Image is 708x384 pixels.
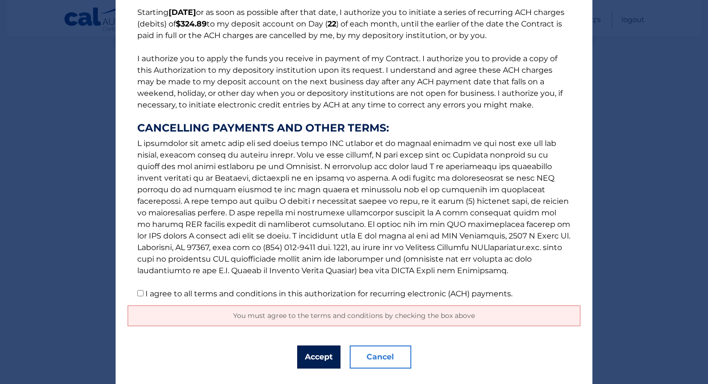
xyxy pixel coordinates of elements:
[176,19,207,28] b: $324.89
[169,8,196,17] b: [DATE]
[350,345,411,369] button: Cancel
[297,345,341,369] button: Accept
[145,289,512,298] label: I agree to all terms and conditions in this authorization for recurring electronic (ACH) payments.
[233,311,475,320] span: You must agree to the terms and conditions by checking the box above
[137,122,571,134] strong: CANCELLING PAYMENTS AND OTHER TERMS:
[328,19,336,28] b: 22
